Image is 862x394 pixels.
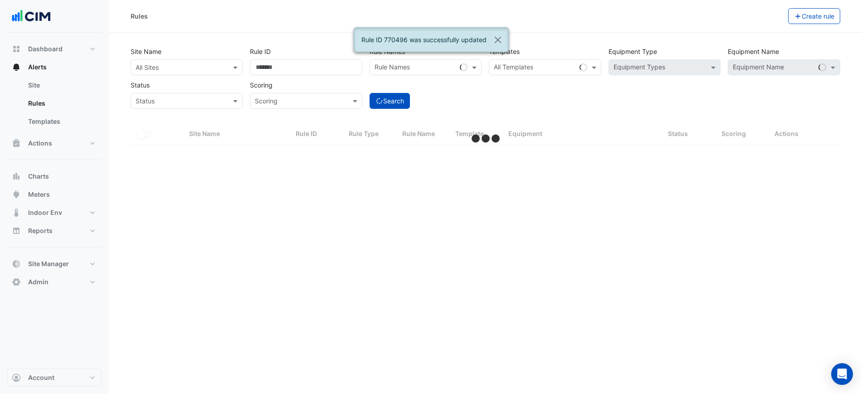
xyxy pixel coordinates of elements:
button: Reports [7,222,102,240]
img: Company Logo [11,7,52,25]
span: Dashboard [28,44,63,54]
div: Rule Type [349,129,391,139]
div: Equipment Name [731,62,784,74]
app-icon: Indoor Env [12,208,21,217]
div: Scoring [721,129,764,139]
app-icon: Alerts [12,63,21,72]
button: Admin [7,273,102,291]
ui-switch: Select All can only be applied to rules for a single site. Please select a site first and search ... [136,130,153,137]
span: Account [28,373,54,382]
button: Dashboard [7,40,102,58]
label: Equipment Type [609,44,657,59]
div: Equipment [508,129,657,139]
label: Status [131,77,150,93]
label: Site Name [131,44,161,59]
span: Actions [28,139,52,148]
app-icon: Reports [12,226,21,235]
button: Alerts [7,58,102,76]
label: Rule ID [250,44,271,59]
span: Indoor Env [28,208,62,217]
div: Rule Names [373,62,410,74]
button: Account [7,369,102,387]
button: Actions [7,134,102,152]
app-icon: Meters [12,190,21,199]
button: Indoor Env [7,204,102,222]
a: Templates [21,112,102,131]
label: Scoring [250,77,273,93]
button: Meters [7,185,102,204]
div: Equipment Types [612,62,665,74]
span: Charts [28,172,49,181]
div: All Templates [492,62,533,74]
span: Meters [28,190,50,199]
div: Open Intercom Messenger [831,363,853,385]
div: Alerts [7,76,102,134]
span: Site Manager [28,259,69,268]
button: Charts [7,167,102,185]
app-icon: Dashboard [12,44,21,54]
div: Status [668,129,710,139]
ngb-alert: Rule ID 770496 was successfully updated [354,27,509,52]
div: Rule ID [296,129,338,139]
button: Close [487,28,508,52]
div: Rules [131,11,148,21]
div: Actions [774,129,843,139]
a: Site [21,76,102,94]
button: Create rule [788,8,841,24]
app-icon: Charts [12,172,21,181]
span: Reports [28,226,53,235]
app-icon: Site Manager [12,259,21,268]
span: Alerts [28,63,47,72]
button: Search [370,93,410,109]
div: Rule Name [402,129,444,139]
a: Rules [21,94,102,112]
button: Site Manager [7,255,102,273]
div: Template [455,129,497,139]
app-icon: Admin [12,277,21,287]
app-icon: Actions [12,139,21,148]
label: Equipment Name [728,44,779,59]
div: Site Name [189,129,285,139]
span: Admin [28,277,49,287]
